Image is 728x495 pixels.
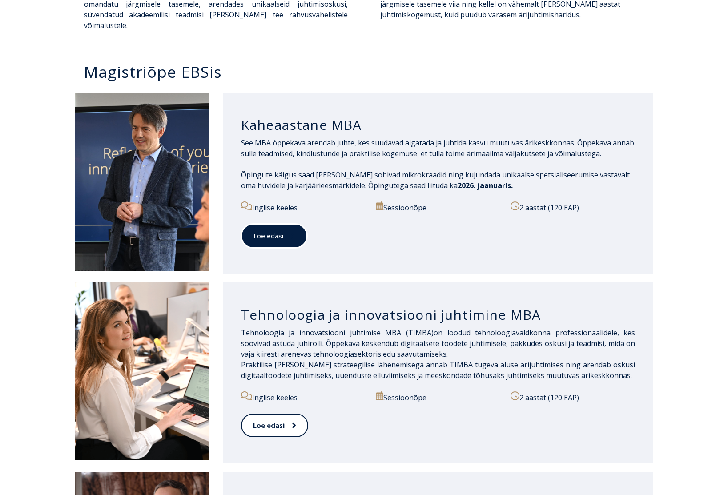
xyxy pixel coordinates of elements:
p: 2 aastat (120 EAP) [511,391,635,403]
h3: Kaheaastane MBA [241,117,635,133]
p: Sessioonõpe [376,391,500,403]
p: Inglise keeles [241,201,366,213]
h3: Tehnoloogia ja innovatsiooni juhtimine MBA [241,306,635,323]
a: Loe edasi [241,414,308,437]
img: DSC_2098 [75,93,209,271]
span: 2026. jaanuaris. [458,181,513,190]
span: Tehnoloogia ja innovatsiooni juhtimise MBA (TIMBA) [241,328,434,338]
span: Praktilise [PERSON_NAME] strateegilise lähenemisega annab TIMBA tugeva aluse ärijuhtimises ning a... [241,360,635,380]
p: Inglise keeles [241,391,366,403]
p: Õpingute käigus saad [PERSON_NAME] sobivad mikrokraadid ning kujundada unikaalse spetsialiseerumi... [241,169,635,191]
span: on loodud tehnoloogiavaldkonna professionaalidele, kes soovivad astuda juhirolli. Õppekava kesken... [241,328,635,359]
h3: Magistriõpe EBSis [84,64,653,80]
p: See MBA õppekava arendab juhte, kes suudavad algatada ja juhtida kasvu muutuvas ärikeskkonnas. Õp... [241,137,635,159]
a: Loe edasi [241,224,307,248]
p: Sessioonõpe [376,201,500,213]
img: DSC_2558 [75,282,209,460]
p: 2 aastat (120 EAP) [511,201,635,213]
